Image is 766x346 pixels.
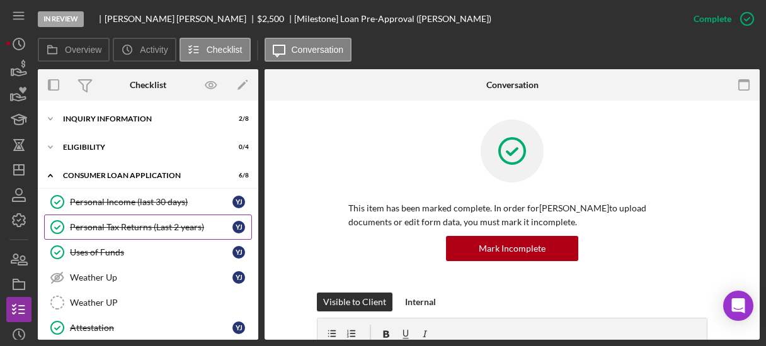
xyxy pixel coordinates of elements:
button: Conversation [265,38,352,62]
a: Uses of FundsYJ [44,240,252,265]
label: Checklist [207,45,243,55]
div: Y J [232,246,245,259]
div: Consumer Loan Application [63,172,217,179]
p: This item has been marked complete. In order for [PERSON_NAME] to upload documents or edit form d... [348,201,676,230]
div: 6 / 8 [226,172,249,179]
button: Internal [399,293,442,311]
a: Weather UP [44,290,252,315]
button: Visible to Client [317,293,392,311]
a: Personal Income (last 30 days)YJ [44,189,252,215]
a: Weather UpYJ [44,265,252,290]
div: Weather UP [70,298,251,308]
div: 2 / 8 [226,115,249,123]
div: Attestation [70,323,232,333]
div: 0 / 4 [226,143,249,151]
div: Visible to Client [323,293,386,311]
button: Activity [113,38,176,62]
div: Personal Tax Returns (Last 2 years) [70,222,232,232]
div: Mark Incomplete [479,236,546,261]
label: Conversation [292,45,344,55]
a: Personal Tax Returns (Last 2 years)YJ [44,215,252,240]
div: [Milestone] Loan Pre-Approval ([PERSON_NAME]) [294,14,491,24]
div: Complete [694,6,731,31]
label: Overview [65,45,101,55]
div: Eligibility [63,143,217,151]
div: Y J [232,221,245,233]
button: Overview [38,38,110,62]
button: Mark Incomplete [446,236,578,261]
span: $2,500 [257,13,284,24]
button: Checklist [180,38,251,62]
div: Y J [232,321,245,334]
div: Checklist [130,80,166,90]
div: Y J [232,271,245,284]
div: Internal [405,293,436,311]
div: [PERSON_NAME] [PERSON_NAME] [105,14,257,24]
button: Complete [681,6,760,31]
div: Uses of Funds [70,247,232,257]
label: Activity [140,45,168,55]
div: Personal Income (last 30 days) [70,197,232,207]
a: AttestationYJ [44,315,252,340]
div: Inquiry Information [63,115,217,123]
div: In Review [38,11,84,27]
div: Weather Up [70,272,232,282]
div: Y J [232,196,245,208]
div: Conversation [486,80,539,90]
div: Open Intercom Messenger [723,291,753,321]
